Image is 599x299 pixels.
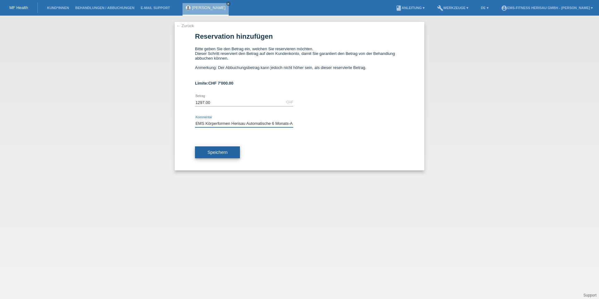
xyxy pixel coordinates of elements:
[501,5,507,11] i: account_circle
[195,32,404,40] h1: Reservation hinzufügen
[437,5,443,11] i: build
[195,81,233,86] b: Limite:
[392,6,428,10] a: bookAnleitung ▾
[434,6,472,10] a: buildWerkzeuge ▾
[207,150,227,155] span: Speichern
[195,146,240,158] button: Speichern
[498,6,596,10] a: account_circleEMS-Fitness Herisau GmbH - [PERSON_NAME] ▾
[583,293,597,297] a: Support
[176,23,194,28] a: ← Zurück
[478,6,491,10] a: DE ▾
[72,6,138,10] a: Behandlungen / Abbuchungen
[9,5,28,10] a: MF Health
[227,2,230,5] i: close
[286,100,293,104] div: CHF
[396,5,402,11] i: book
[195,47,404,75] div: Bitte geben Sie den Betrag ein, welchen Sie reservieren möchten. Dieser Schritt reserviert den Be...
[138,6,173,10] a: E-Mail Support
[208,81,233,86] span: CHF 7'000.00
[226,2,231,6] a: close
[192,5,226,10] a: [PERSON_NAME]
[44,6,72,10] a: Kund*innen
